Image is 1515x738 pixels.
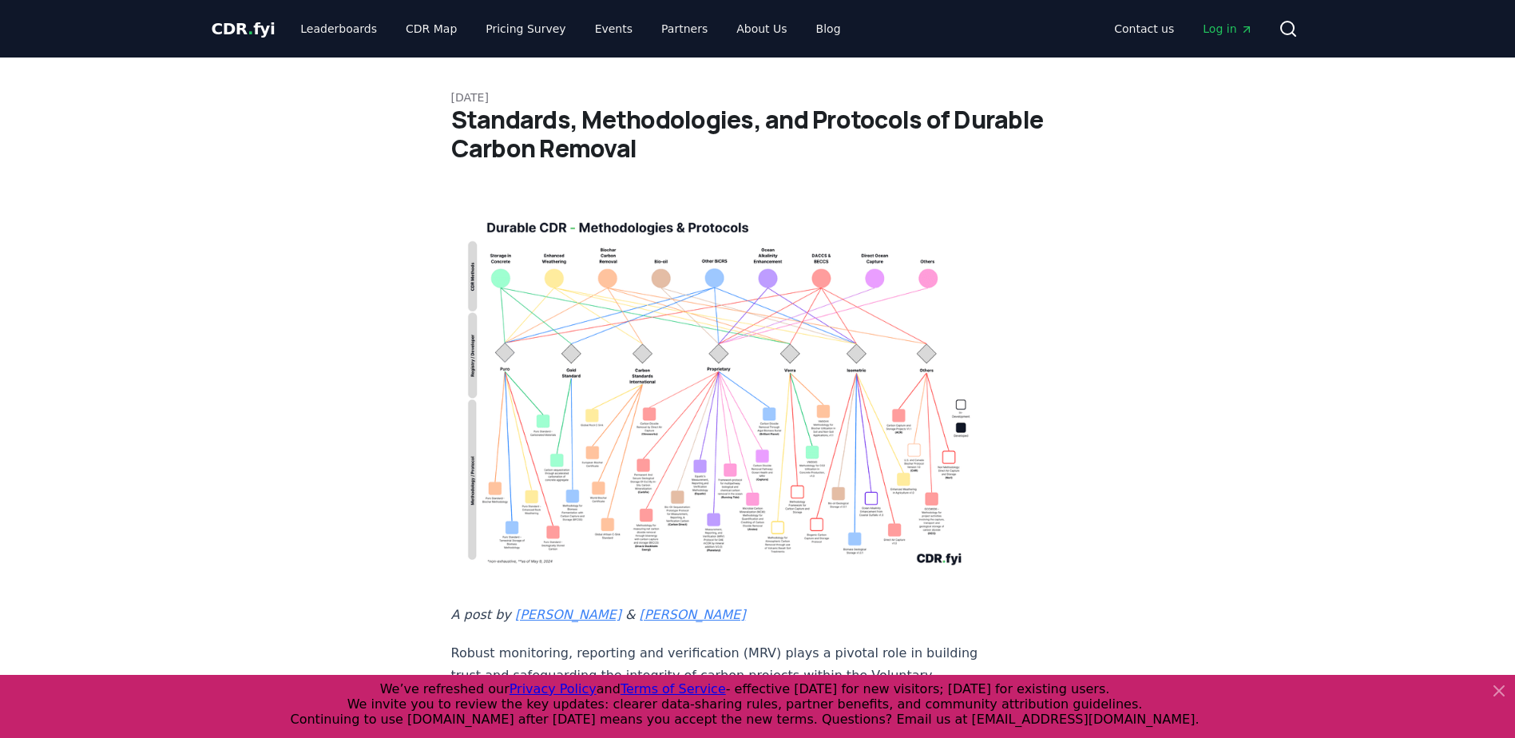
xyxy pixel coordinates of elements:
[248,19,253,38] span: .
[648,14,720,43] a: Partners
[1203,21,1252,37] span: Log in
[582,14,645,43] a: Events
[724,14,799,43] a: About Us
[451,89,1065,105] p: [DATE]
[451,105,1065,163] h1: Standards, Methodologies, and Protocols of Durable Carbon Removal
[1101,14,1187,43] a: Contact us
[212,18,276,40] a: CDR.fyi
[393,14,470,43] a: CDR Map
[1101,14,1265,43] nav: Main
[451,201,980,578] img: blog post image
[451,607,511,622] em: A post by
[288,14,390,43] a: Leaderboards
[625,607,635,622] em: &
[803,14,854,43] a: Blog
[639,607,745,622] a: [PERSON_NAME]
[515,607,621,622] a: [PERSON_NAME]
[1190,14,1265,43] a: Log in
[212,19,276,38] span: CDR fyi
[473,14,578,43] a: Pricing Survey
[288,14,853,43] nav: Main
